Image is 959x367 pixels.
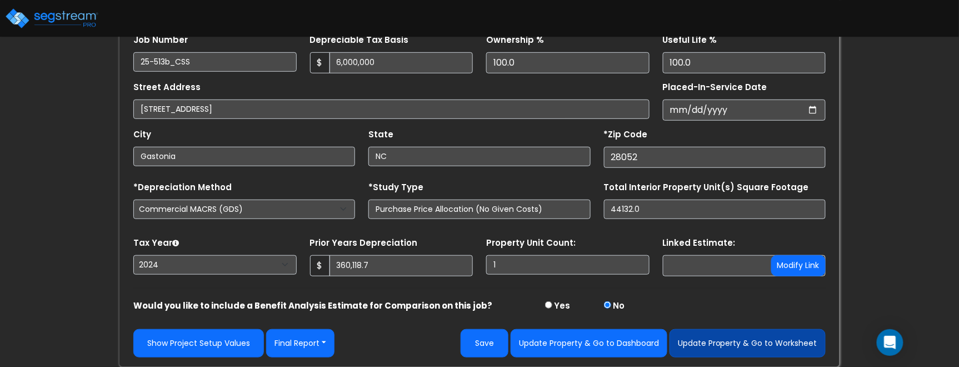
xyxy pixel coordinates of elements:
label: Prior Years Depreciation [310,237,418,250]
label: Total Interior Property Unit(s) Square Footage [604,181,809,194]
div: Open Intercom Messenger [877,329,903,356]
span: $ [310,255,330,276]
label: State [368,128,393,141]
label: City [133,128,151,141]
button: Final Report [266,329,334,358]
button: Update Property & Go to Worksheet [670,329,826,358]
label: Street Address [133,81,201,94]
label: Ownership % [486,34,544,47]
label: Useful Life % [663,34,717,47]
label: *Depreciation Method [133,181,232,194]
input: Depreciation [663,52,826,73]
input: 0.00 [329,52,473,73]
label: *Zip Code [604,128,648,141]
input: Zip Code [604,147,826,168]
input: 0.00 [329,255,473,276]
span: $ [310,52,330,73]
input: Ownership [486,52,650,73]
label: Property Unit Count: [486,237,576,250]
label: Linked Estimate: [663,237,736,250]
button: Update Property & Go to Dashboard [511,329,667,358]
button: Modify Link [771,255,826,276]
label: Tax Year [133,237,179,250]
strong: Would you like to include a Benefit Analysis Estimate for Comparison on this job? [133,300,492,311]
label: Yes [555,300,571,313]
label: Placed-In-Service Date [663,81,767,94]
a: Show Project Setup Values [133,329,264,358]
input: Street Address [133,100,650,119]
label: Depreciable Tax Basis [310,34,409,47]
img: logo_pro_r.png [4,7,99,29]
button: Save [461,329,508,358]
input: Building Count [486,255,650,275]
label: Job Number [133,34,188,47]
input: total square foot [604,200,826,219]
label: *Study Type [368,181,423,194]
label: No [613,300,625,313]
